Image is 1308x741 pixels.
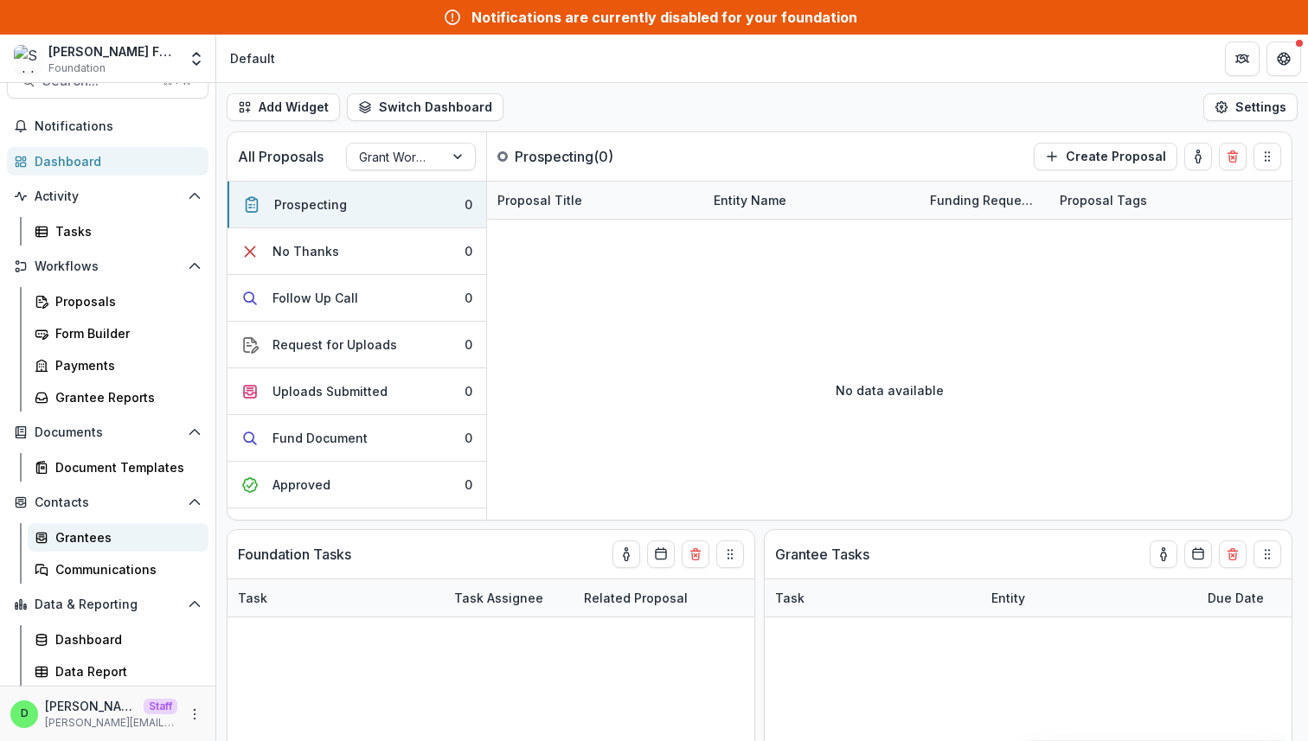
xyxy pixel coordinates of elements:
[28,319,208,348] a: Form Builder
[55,630,195,648] div: Dashboard
[574,579,790,616] div: Related Proposal
[223,46,282,71] nav: breadcrumb
[920,191,1049,209] div: Funding Requested
[45,715,177,731] p: [PERSON_NAME][EMAIL_ADDRESS][DOMAIN_NAME]
[444,589,554,607] div: Task Assignee
[465,476,472,494] div: 0
[55,528,195,546] div: Grantees
[574,589,698,607] div: Related Proposal
[775,544,869,565] p: Grantee Tasks
[1225,42,1260,76] button: Partners
[274,195,347,214] div: Prospecting
[14,45,42,73] img: Schlecht Family Foundation
[716,540,744,568] button: Drag
[228,579,444,616] div: Task
[647,540,675,568] button: Calendar
[1049,191,1157,209] div: Proposal Tags
[465,242,472,260] div: 0
[35,425,181,440] span: Documents
[465,289,472,307] div: 0
[55,662,195,680] div: Data Report
[272,429,368,447] div: Fund Document
[35,119,202,134] span: Notifications
[228,462,486,508] button: Approved0
[1253,540,1281,568] button: Drag
[1219,143,1247,170] button: Delete card
[55,292,195,310] div: Proposals
[465,195,472,214] div: 0
[981,589,1035,607] div: Entity
[228,182,486,228] button: Prospecting0
[7,147,208,176] a: Dashboard
[465,335,472,354] div: 0
[612,540,640,568] button: toggle-assigned-to-me
[55,560,195,578] div: Communications
[7,252,208,280] button: Open Workflows
[45,697,137,715] p: [PERSON_NAME]
[703,191,797,209] div: Entity Name
[228,589,278,607] div: Task
[55,324,195,342] div: Form Builder
[920,182,1049,219] div: Funding Requested
[184,42,208,76] button: Open entity switcher
[487,182,703,219] div: Proposal Title
[836,381,944,399] p: No data available
[1034,143,1177,170] button: Create Proposal
[515,146,644,167] p: Prospecting ( 0 )
[1049,182,1266,219] div: Proposal Tags
[228,368,486,415] button: Uploads Submitted0
[144,699,177,714] p: Staff
[28,625,208,654] a: Dashboard
[465,382,472,400] div: 0
[1197,589,1274,607] div: Due Date
[55,222,195,240] div: Tasks
[28,523,208,552] a: Grantees
[765,589,815,607] div: Task
[28,217,208,246] a: Tasks
[1266,42,1301,76] button: Get Help
[765,579,981,616] div: Task
[21,708,29,719] div: Divyansh
[48,61,106,76] span: Foundation
[272,335,397,354] div: Request for Uploads
[227,93,340,121] button: Add Widget
[703,182,920,219] div: Entity Name
[471,7,857,28] div: Notifications are currently disabled for your foundation
[35,495,181,510] span: Contacts
[272,242,339,260] div: No Thanks
[981,579,1197,616] div: Entity
[487,191,593,209] div: Proposal Title
[1150,540,1177,568] button: toggle-assigned-to-me
[48,42,177,61] div: [PERSON_NAME] Family Foundation
[28,453,208,482] a: Document Templates
[1184,540,1212,568] button: Calendar
[28,287,208,316] a: Proposals
[1203,93,1298,121] button: Settings
[28,657,208,686] a: Data Report
[35,189,181,204] span: Activity
[272,476,330,494] div: Approved
[7,112,208,140] button: Notifications
[272,289,358,307] div: Follow Up Call
[1219,540,1247,568] button: Delete card
[28,351,208,380] a: Payments
[228,275,486,322] button: Follow Up Call0
[347,93,503,121] button: Switch Dashboard
[7,489,208,516] button: Open Contacts
[7,182,208,210] button: Open Activity
[682,540,709,568] button: Delete card
[230,49,275,67] div: Default
[238,544,351,565] p: Foundation Tasks
[55,458,195,476] div: Document Templates
[184,704,205,725] button: More
[35,597,181,612] span: Data & Reporting
[7,591,208,618] button: Open Data & Reporting
[465,429,472,447] div: 0
[28,555,208,584] a: Communications
[444,579,574,616] div: Task Assignee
